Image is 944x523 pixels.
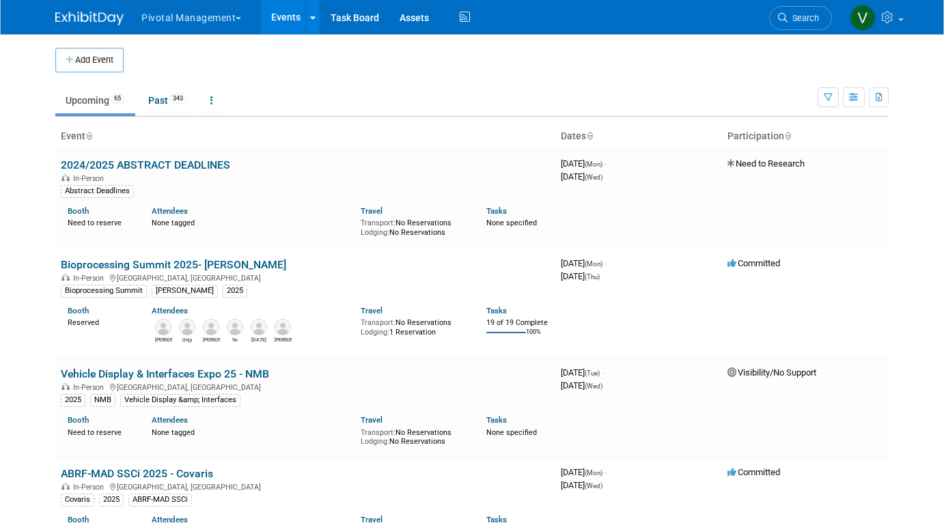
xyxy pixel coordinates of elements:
[55,48,124,72] button: Add Event
[55,12,124,25] img: ExhibitDay
[727,158,805,169] span: Need to Research
[68,425,131,438] div: Need to reserve
[727,367,816,378] span: Visibility/No Support
[585,160,602,168] span: (Mon)
[850,5,876,31] img: Valerie Weld
[486,206,507,216] a: Tasks
[68,216,131,228] div: Need to reserve
[152,306,188,315] a: Attendees
[55,125,555,148] th: Event
[561,480,602,490] span: [DATE]
[61,494,94,506] div: Covaris
[585,369,600,377] span: (Tue)
[486,218,537,227] span: None specified
[61,394,85,406] div: 2025
[361,437,389,446] span: Lodging:
[179,319,195,335] img: Unjy Park
[361,425,466,447] div: No Reservations No Reservations
[73,174,108,183] span: In-Person
[227,319,243,335] img: Vu Nguyen
[61,483,70,490] img: In-Person Event
[179,335,196,343] div: Unjy Park
[68,315,131,328] div: Reserved
[138,87,197,113] a: Past343
[152,216,351,228] div: None tagged
[585,482,602,490] span: (Wed)
[152,425,351,438] div: None tagged
[727,467,780,477] span: Committed
[61,467,213,480] a: ABRF-MAD SSCi 2025 - Covaris
[585,382,602,390] span: (Wed)
[73,383,108,392] span: In-Person
[361,315,466,337] div: No Reservations 1 Reservation
[61,285,147,297] div: Bioprocessing Summit
[61,272,550,283] div: [GEOGRAPHIC_DATA], [GEOGRAPHIC_DATA]
[561,158,607,169] span: [DATE]
[561,367,604,378] span: [DATE]
[68,306,89,315] a: Booth
[561,380,602,391] span: [DATE]
[361,206,383,216] a: Travel
[169,94,187,104] span: 343
[61,274,70,281] img: In-Person Event
[722,125,889,148] th: Participation
[128,494,192,506] div: ABRF-MAD SSCi
[203,335,220,343] div: Traci Haddock
[361,228,389,237] span: Lodging:
[769,6,832,30] a: Search
[361,306,383,315] a: Travel
[784,130,791,141] a: Sort by Participation Type
[61,367,269,380] a: Vehicle Display & Interfaces Expo 25 - NMB
[561,271,600,281] span: [DATE]
[486,428,537,437] span: None specified
[61,174,70,181] img: In-Person Event
[73,483,108,492] span: In-Person
[361,415,383,425] a: Travel
[120,394,240,406] div: Vehicle Display &amp; Interfaces
[727,258,780,268] span: Committed
[99,494,124,506] div: 2025
[61,185,134,197] div: Abstract Deadlines
[361,428,395,437] span: Transport:
[251,319,267,335] img: Raja Srinivas
[152,206,188,216] a: Attendees
[275,319,291,335] img: Kevin LeShane
[251,335,268,343] div: Raja Srinivas
[561,467,607,477] span: [DATE]
[155,319,171,335] img: Omar El-Ghouch
[61,381,550,392] div: [GEOGRAPHIC_DATA], [GEOGRAPHIC_DATA]
[788,13,819,23] span: Search
[361,318,395,327] span: Transport:
[85,130,92,141] a: Sort by Event Name
[561,258,607,268] span: [DATE]
[203,319,219,335] img: Traci Haddock
[585,273,600,281] span: (Thu)
[361,328,389,337] span: Lodging:
[605,158,607,169] span: -
[602,367,604,378] span: -
[90,394,115,406] div: NMB
[61,158,230,171] a: 2024/2025 ABSTRACT DEADLINES
[361,216,466,237] div: No Reservations No Reservations
[486,415,507,425] a: Tasks
[585,260,602,268] span: (Mon)
[361,218,395,227] span: Transport:
[605,258,607,268] span: -
[110,94,125,104] span: 65
[152,415,188,425] a: Attendees
[61,383,70,390] img: In-Person Event
[68,415,89,425] a: Booth
[585,173,602,181] span: (Wed)
[223,285,247,297] div: 2025
[585,469,602,477] span: (Mon)
[61,258,286,271] a: Bioprocessing Summit 2025- [PERSON_NAME]
[61,481,550,492] div: [GEOGRAPHIC_DATA], [GEOGRAPHIC_DATA]
[155,335,172,343] div: Omar El-Ghouch
[73,274,108,283] span: In-Person
[55,87,135,113] a: Upcoming65
[68,206,89,216] a: Booth
[227,335,244,343] div: Vu Nguyen
[605,467,607,477] span: -
[586,130,593,141] a: Sort by Start Date
[152,285,218,297] div: [PERSON_NAME]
